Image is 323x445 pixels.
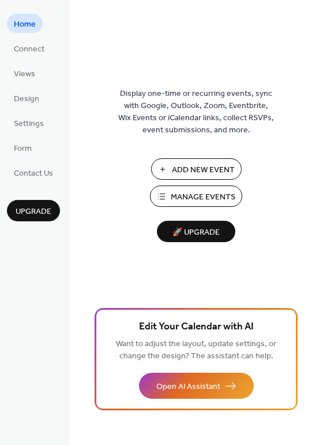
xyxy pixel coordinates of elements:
[14,118,44,130] span: Settings
[14,68,35,80] span: Views
[7,138,39,157] a: Form
[7,113,51,132] a: Settings
[118,88,274,136] span: Display one-time or recurring events, sync with Google, Outlook, Zoom, Eventbrite, Wix Events or ...
[171,191,235,203] span: Manage Events
[14,18,36,31] span: Home
[172,164,235,176] span: Add New Event
[14,93,39,105] span: Design
[14,168,53,180] span: Contact Us
[7,39,51,58] a: Connect
[14,143,32,155] span: Form
[164,225,228,240] span: 🚀 Upgrade
[7,14,43,33] a: Home
[7,64,42,83] a: Views
[157,221,235,242] button: 🚀 Upgrade
[16,206,51,218] span: Upgrade
[150,186,242,207] button: Manage Events
[116,336,276,364] span: Want to adjust the layout, update settings, or change the design? The assistant can help.
[14,43,44,55] span: Connect
[139,319,254,335] span: Edit Your Calendar with AI
[7,163,60,182] a: Contact Us
[156,381,220,393] span: Open AI Assistant
[7,200,60,221] button: Upgrade
[139,373,254,399] button: Open AI Assistant
[7,88,46,107] a: Design
[151,158,242,180] button: Add New Event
